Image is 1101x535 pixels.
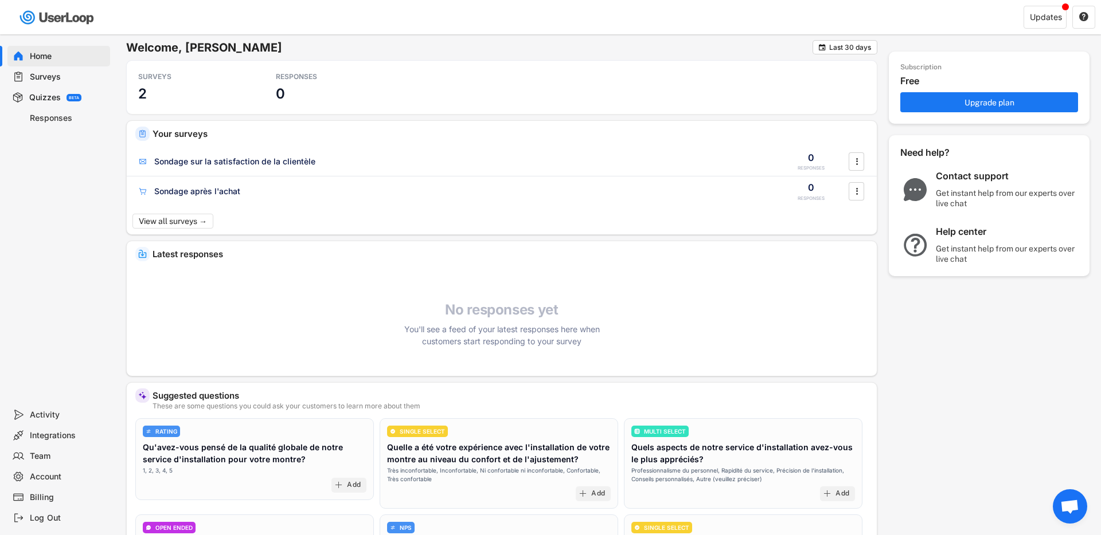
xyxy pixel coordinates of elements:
div: Add [347,481,361,490]
div: Très inconfortable, Inconfortable, Ni confortable ni inconfortable, Confortable, Très confortable [387,466,611,483]
div: RESPONSES [798,165,825,171]
div: RESPONSES [276,72,379,81]
div: SINGLE SELECT [644,525,689,530]
div: Subscription [900,63,942,72]
div: MULTI SELECT [644,428,686,434]
img: ChatMajor.svg [900,178,930,201]
h6: Welcome, [PERSON_NAME] [126,40,813,55]
div: Get instant help from our experts over live chat [936,188,1079,209]
div: Professionnalisme du personnel, Rapidité du service, Précision de l'installation, Conseils person... [631,466,855,483]
div: Updates [1030,13,1062,21]
div: Ouvrir le chat [1053,489,1087,524]
div: SURVEYS [138,72,241,81]
img: AdjustIcon.svg [390,525,396,530]
div: Activity [30,410,106,420]
div: Get instant help from our experts over live chat [936,243,1079,264]
div: Sondage après l'achat [154,186,240,197]
div: Quizzes [29,92,61,103]
div: Free [900,75,1084,87]
div: Account [30,471,106,482]
button: Upgrade plan [900,92,1078,112]
div: Add [591,489,605,498]
div: Integrations [30,430,106,441]
h3: 2 [138,85,147,103]
div: 1, 2, 3, 4, 5 [143,466,173,475]
img: CircleTickMinorWhite.svg [390,428,396,434]
div: Billing [30,492,106,503]
div: BETA [69,96,79,100]
text:  [856,155,858,167]
button: View all surveys → [132,214,213,229]
text:  [819,43,826,52]
div: Help center [936,226,1079,238]
div: Home [30,51,106,62]
img: QuestionMarkInverseMajor.svg [900,234,930,257]
img: userloop-logo-01.svg [17,6,98,29]
div: Need help? [900,147,981,159]
div: Contact support [936,170,1079,182]
div: Quels aspects de notre service d'installation avez-vous le plus appréciés? [631,441,855,465]
div: 0 [808,181,814,194]
button:  [851,153,862,170]
div: RATING [155,428,177,434]
button:  [1079,12,1089,22]
div: Sondage sur la satisfaction de la clientèle [154,156,315,167]
div: OPEN ENDED [155,525,193,530]
h3: 0 [276,85,285,103]
text:  [856,185,858,197]
div: Add [835,489,849,498]
img: CircleTickMinorWhite.svg [634,525,640,530]
div: RESPONSES [798,195,825,202]
div: Team [30,451,106,462]
div: Responses [30,113,106,124]
div: Latest responses [153,250,868,258]
div: Quelle a été votre expérience avec l'installation de votre montre au niveau du confort et de l'aj... [387,441,611,465]
button:  [818,43,826,52]
div: Last 30 days [829,44,871,51]
img: AdjustIcon.svg [146,428,151,434]
div: 0 [808,151,814,164]
img: ListMajor.svg [634,428,640,434]
img: IncomingMajor.svg [138,250,147,258]
img: MagicMajor%20%28Purple%29.svg [138,391,147,400]
h4: No responses yet [399,301,605,318]
div: Suggested questions [153,391,868,400]
div: SINGLE SELECT [400,428,445,434]
div: Surveys [30,72,106,82]
div: These are some questions you could ask your customers to learn more about them [153,403,868,410]
button:  [851,183,862,200]
div: Qu'avez-vous pensé de la qualité globale de notre service d'installation pour votre montre? [143,441,366,465]
div: Log Out [30,513,106,524]
text:  [1079,11,1088,22]
img: ConversationMinor.svg [146,525,151,530]
div: NPS [400,525,412,530]
div: Your surveys [153,129,868,138]
div: You'll see a feed of your latest responses here when customers start responding to your survey [399,323,605,347]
